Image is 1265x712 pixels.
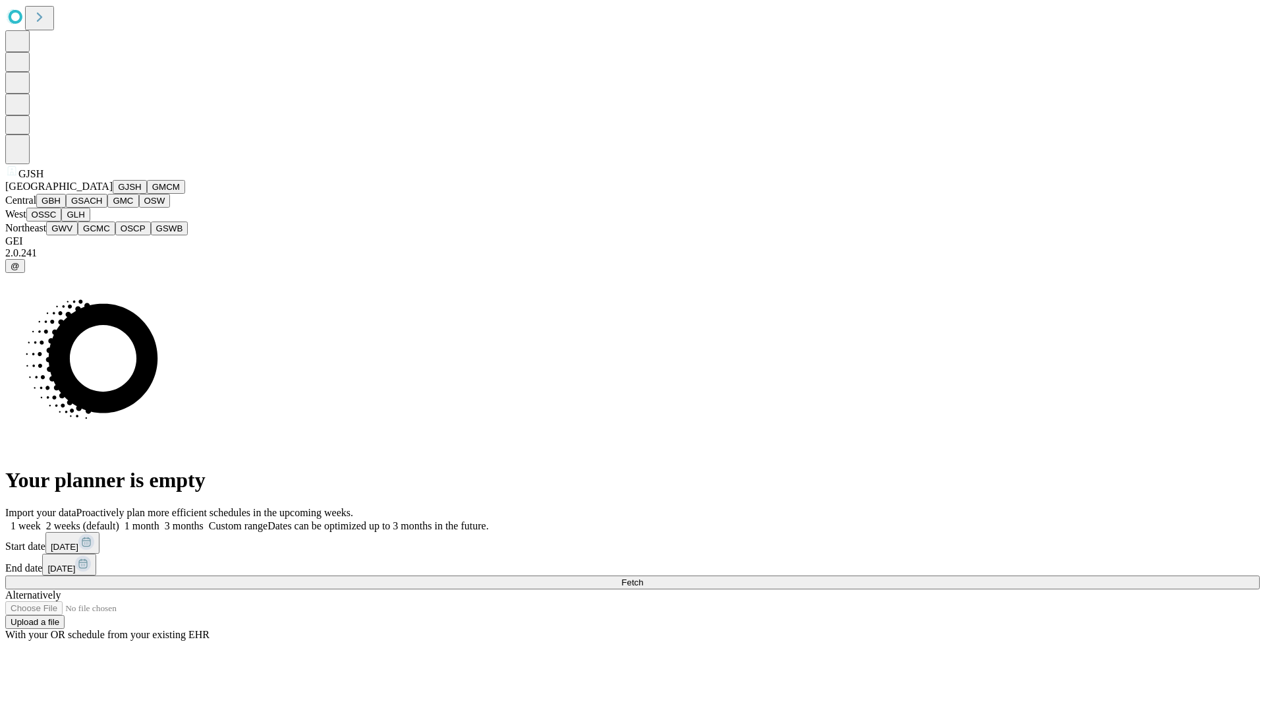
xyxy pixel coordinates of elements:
[66,194,107,208] button: GSACH
[115,222,151,235] button: OSCP
[36,194,66,208] button: GBH
[151,222,188,235] button: GSWB
[5,222,46,233] span: Northeast
[139,194,171,208] button: OSW
[26,208,62,222] button: OSSC
[5,247,1260,259] div: 2.0.241
[51,542,78,552] span: [DATE]
[125,520,159,531] span: 1 month
[5,576,1260,589] button: Fetch
[61,208,90,222] button: GLH
[5,194,36,206] span: Central
[5,615,65,629] button: Upload a file
[5,208,26,220] span: West
[76,507,353,518] span: Proactively plan more efficient schedules in the upcoming weeks.
[621,578,643,587] span: Fetch
[5,589,61,601] span: Alternatively
[47,564,75,574] span: [DATE]
[5,629,210,640] span: With your OR schedule from your existing EHR
[267,520,488,531] span: Dates can be optimized up to 3 months in the future.
[5,181,113,192] span: [GEOGRAPHIC_DATA]
[46,222,78,235] button: GWV
[18,168,43,179] span: GJSH
[46,520,119,531] span: 2 weeks (default)
[45,532,99,554] button: [DATE]
[78,222,115,235] button: GCMC
[5,507,76,518] span: Import your data
[11,261,20,271] span: @
[113,180,147,194] button: GJSH
[5,235,1260,247] div: GEI
[5,468,1260,492] h1: Your planner is empty
[5,532,1260,554] div: Start date
[165,520,204,531] span: 3 months
[5,259,25,273] button: @
[209,520,267,531] span: Custom range
[5,554,1260,576] div: End date
[147,180,185,194] button: GMCM
[107,194,138,208] button: GMC
[11,520,41,531] span: 1 week
[42,554,96,576] button: [DATE]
